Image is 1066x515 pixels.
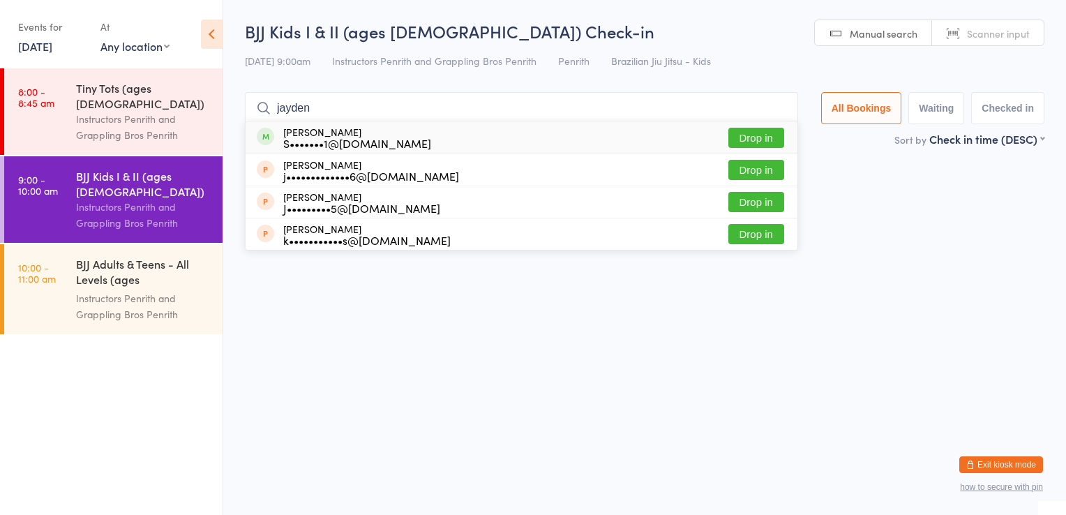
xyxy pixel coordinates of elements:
[728,160,784,180] button: Drop in
[76,290,211,322] div: Instructors Penrith and Grappling Bros Penrith
[18,38,52,54] a: [DATE]
[4,68,223,155] a: 8:00 -8:45 amTiny Tots (ages [DEMOGRAPHIC_DATA])Instructors Penrith and Grappling Bros Penrith
[4,156,223,243] a: 9:00 -10:00 amBJJ Kids I & II (ages [DEMOGRAPHIC_DATA])Instructors Penrith and Grappling Bros Pen...
[283,191,440,214] div: [PERSON_NAME]
[283,170,459,181] div: j•••••••••••••6@[DOMAIN_NAME]
[245,20,1044,43] h2: BJJ Kids I & II (ages [DEMOGRAPHIC_DATA]) Check-in
[929,131,1044,147] div: Check in time (DESC)
[967,27,1030,40] span: Scanner input
[283,202,440,214] div: J•••••••••5@[DOMAIN_NAME]
[728,192,784,212] button: Drop in
[4,244,223,334] a: 10:00 -11:00 amBJJ Adults & Teens - All Levels (ages [DEMOGRAPHIC_DATA]+)Instructors Penrith and ...
[245,54,310,68] span: [DATE] 9:00am
[728,224,784,244] button: Drop in
[611,54,711,68] span: Brazilian Jiu Jitsu - Kids
[76,199,211,231] div: Instructors Penrith and Grappling Bros Penrith
[283,234,451,246] div: k•••••••••••s@[DOMAIN_NAME]
[959,456,1043,473] button: Exit kiosk mode
[76,168,211,199] div: BJJ Kids I & II (ages [DEMOGRAPHIC_DATA])
[283,126,431,149] div: [PERSON_NAME]
[245,92,798,124] input: Search
[908,92,964,124] button: Waiting
[728,128,784,148] button: Drop in
[283,159,459,181] div: [PERSON_NAME]
[971,92,1044,124] button: Checked in
[18,86,54,108] time: 8:00 - 8:45 am
[558,54,590,68] span: Penrith
[894,133,926,147] label: Sort by
[821,92,902,124] button: All Bookings
[18,174,58,196] time: 9:00 - 10:00 am
[76,111,211,143] div: Instructors Penrith and Grappling Bros Penrith
[18,262,56,284] time: 10:00 - 11:00 am
[18,15,87,38] div: Events for
[100,38,170,54] div: Any location
[960,482,1043,492] button: how to secure with pin
[283,137,431,149] div: S•••••••1@[DOMAIN_NAME]
[332,54,536,68] span: Instructors Penrith and Grappling Bros Penrith
[100,15,170,38] div: At
[76,256,211,290] div: BJJ Adults & Teens - All Levels (ages [DEMOGRAPHIC_DATA]+)
[76,80,211,111] div: Tiny Tots (ages [DEMOGRAPHIC_DATA])
[283,223,451,246] div: [PERSON_NAME]
[850,27,917,40] span: Manual search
